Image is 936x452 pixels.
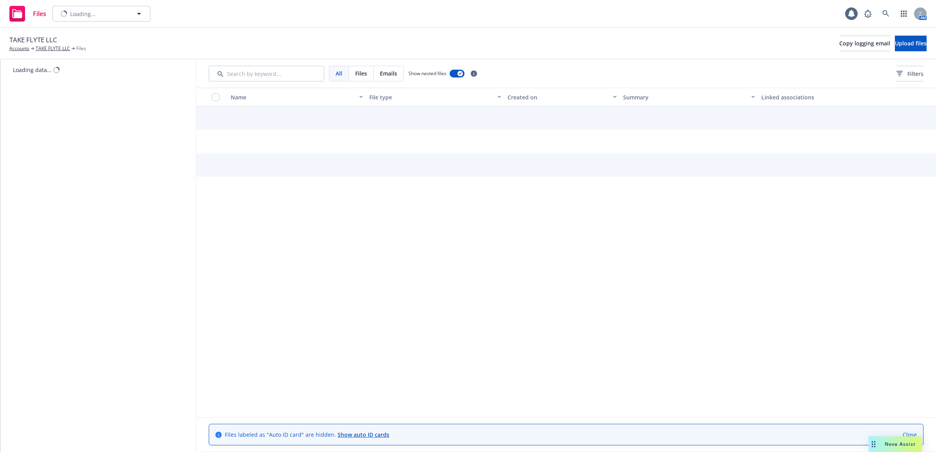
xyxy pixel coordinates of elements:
[76,45,86,52] span: Files
[212,93,220,101] input: Select all
[228,88,366,106] button: Name
[336,69,342,77] span: All
[620,88,759,106] button: Summary
[6,3,49,25] a: Files
[860,6,876,22] a: Report a Bug
[70,10,96,18] span: Loading...
[52,6,150,22] button: Loading...
[878,6,894,22] a: Search
[209,66,324,81] input: Search by keyword...
[355,69,367,77] span: Files
[761,93,894,101] div: Linked associations
[885,441,916,447] span: Nova Assist
[36,45,70,52] a: TAKE FLYTE LLC
[366,88,505,106] button: File type
[896,70,923,78] span: Filters
[623,93,747,101] div: Summary
[380,69,397,77] span: Emails
[338,431,389,438] a: Show auto ID cards
[869,436,922,452] button: Nova Assist
[9,35,57,45] span: TAKE FLYTE LLC
[231,93,354,101] div: Name
[896,66,923,81] button: Filters
[896,6,912,22] a: Switch app
[408,70,446,77] span: Show nested files
[33,11,46,17] span: Files
[907,70,923,78] span: Filters
[839,36,890,51] button: Copy logging email
[903,430,917,439] a: Close
[369,93,493,101] div: File type
[13,66,52,74] div: Loading data...
[758,88,897,106] button: Linked associations
[839,40,890,47] span: Copy logging email
[895,36,927,51] button: Upload files
[895,40,927,47] span: Upload files
[225,430,389,439] span: Files labeled as "Auto ID card" are hidden.
[508,93,608,101] div: Created on
[9,45,29,52] a: Accounts
[504,88,620,106] button: Created on
[869,436,878,452] div: Drag to move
